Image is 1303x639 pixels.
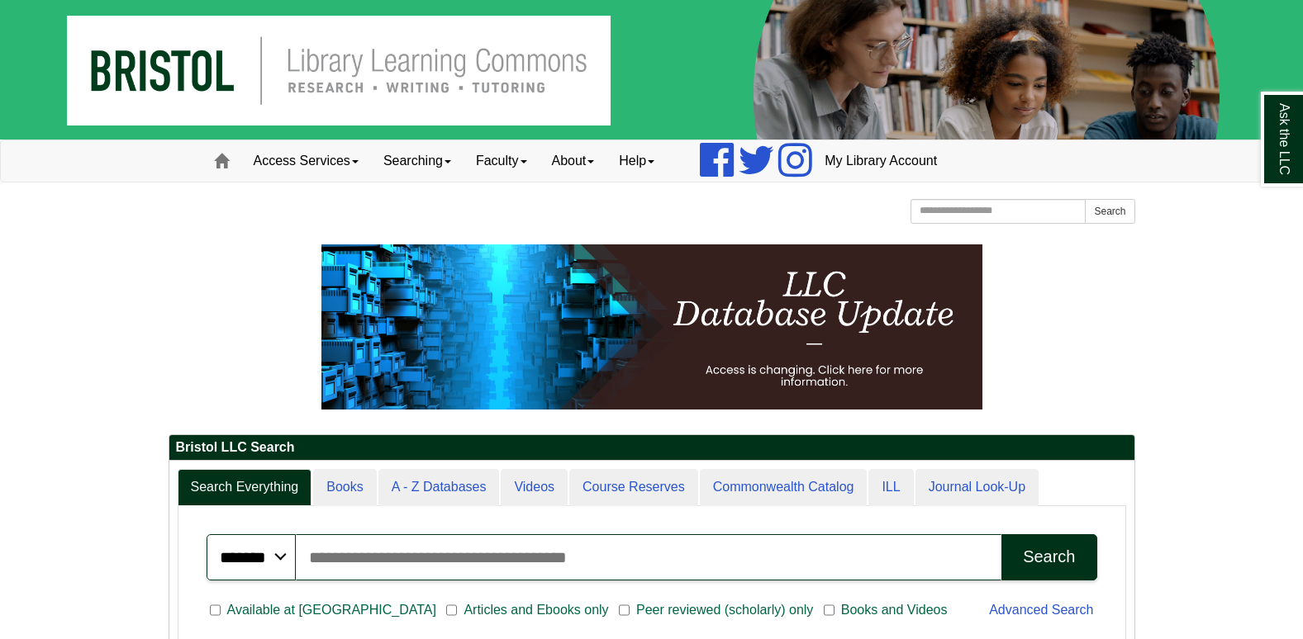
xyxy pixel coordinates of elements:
[501,469,568,506] a: Videos
[824,603,835,618] input: Books and Videos
[630,600,820,620] span: Peer reviewed (scholarly) only
[378,469,500,506] a: A - Z Databases
[915,469,1039,506] a: Journal Look-Up
[313,469,376,506] a: Books
[321,244,982,409] img: HTML tutorial
[446,603,457,618] input: Articles and Ebooks only
[1001,534,1096,580] button: Search
[868,469,913,506] a: ILL
[1085,199,1134,224] button: Search
[540,140,607,182] a: About
[619,603,630,618] input: Peer reviewed (scholarly) only
[241,140,371,182] a: Access Services
[221,600,443,620] span: Available at [GEOGRAPHIC_DATA]
[1023,547,1075,566] div: Search
[569,469,698,506] a: Course Reserves
[169,435,1134,461] h2: Bristol LLC Search
[371,140,464,182] a: Searching
[606,140,667,182] a: Help
[210,603,221,618] input: Available at [GEOGRAPHIC_DATA]
[464,140,540,182] a: Faculty
[812,140,949,182] a: My Library Account
[989,603,1093,617] a: Advanced Search
[700,469,868,506] a: Commonwealth Catalog
[835,600,954,620] span: Books and Videos
[457,600,615,620] span: Articles and Ebooks only
[178,469,312,506] a: Search Everything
